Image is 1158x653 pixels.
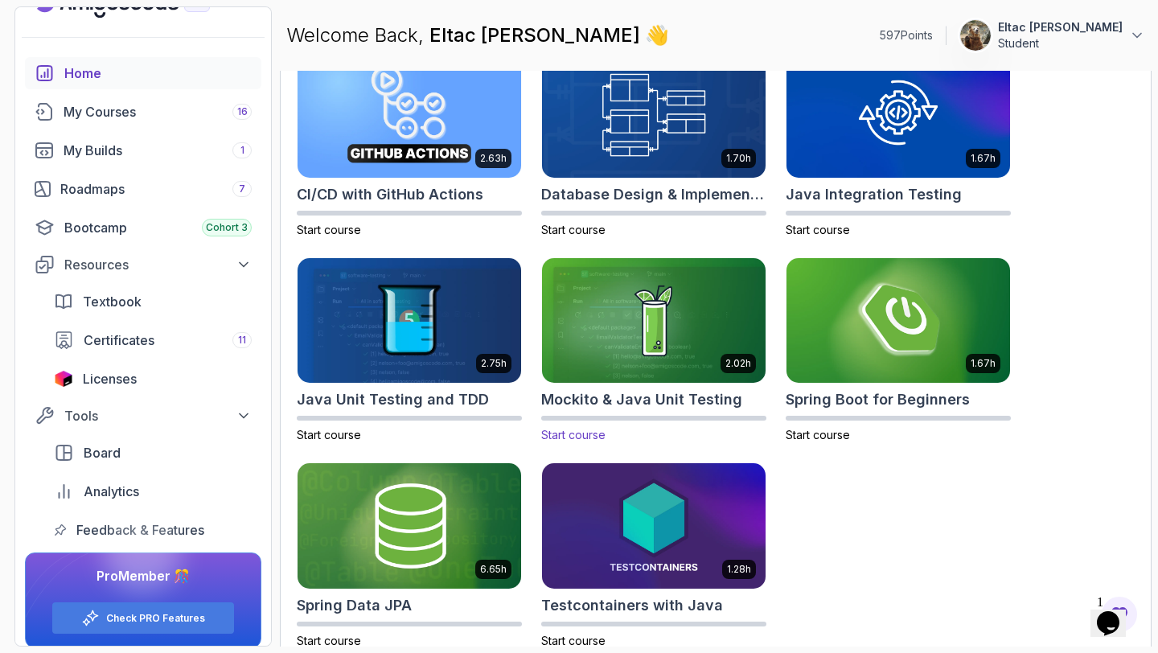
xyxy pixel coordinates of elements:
a: analytics [44,475,261,507]
p: 1.67h [971,357,996,370]
p: 597 Points [880,27,933,43]
span: Licenses [83,369,137,388]
a: CI/CD with GitHub Actions card2.63hCI/CD with GitHub ActionsStart course [297,51,522,238]
h2: Database Design & Implementation [541,183,766,206]
a: textbook [44,285,261,318]
div: Home [64,64,252,83]
img: user profile image [960,20,991,51]
img: Java Unit Testing and TDD card [298,258,521,384]
a: Java Integration Testing card1.67hJava Integration TestingStart course [786,51,1011,238]
div: My Builds [64,141,252,160]
p: Welcome Back, [286,23,669,48]
p: 1.67h [971,152,996,165]
h2: Java Unit Testing and TDD [297,388,489,411]
span: Board [84,443,121,462]
a: bootcamp [25,212,261,244]
span: 16 [237,105,248,118]
button: Check PRO Features [51,602,235,635]
span: Certificates [84,331,154,350]
p: 2.02h [725,357,751,370]
span: Feedback & Features [76,520,204,540]
h2: Spring Boot for Beginners [786,388,970,411]
a: licenses [44,363,261,395]
a: Database Design & Implementation card1.70hDatabase Design & ImplementationStart course [541,51,766,238]
span: 7 [239,183,245,195]
span: 11 [238,334,246,347]
span: Start course [786,428,850,441]
img: Mockito & Java Unit Testing card [536,255,771,386]
div: Roadmaps [60,179,252,199]
div: Resources [64,255,252,274]
a: Check PRO Features [106,612,205,625]
a: certificates [44,324,261,356]
span: Eltac [PERSON_NAME] [429,23,645,47]
img: Spring Data JPA card [298,463,521,589]
button: Tools [25,401,261,430]
a: Java Unit Testing and TDD card2.75hJava Unit Testing and TDDStart course [297,257,522,444]
span: 1 [240,144,244,157]
p: Eltac [PERSON_NAME] [998,19,1123,35]
span: Start course [297,428,361,441]
span: 👋 [644,22,670,48]
span: Start course [297,223,361,236]
a: Testcontainers with Java card1.28hTestcontainers with JavaStart course [541,462,766,649]
iframe: chat widget [1090,589,1142,637]
span: Start course [297,634,361,647]
img: Java Integration Testing card [786,52,1010,178]
p: 1.28h [727,563,751,576]
span: Cohort 3 [206,221,248,234]
img: Spring Boot for Beginners card [786,258,1010,384]
a: roadmaps [25,173,261,205]
h2: Java Integration Testing [786,183,962,206]
img: Testcontainers with Java card [542,463,766,589]
p: 2.63h [480,152,507,165]
h2: Mockito & Java Unit Testing [541,388,742,411]
p: Student [998,35,1123,51]
a: feedback [44,514,261,546]
h2: Spring Data JPA [297,594,412,617]
span: Analytics [84,482,139,501]
a: Mockito & Java Unit Testing card2.02hMockito & Java Unit TestingStart course [541,257,766,444]
img: CI/CD with GitHub Actions card [298,52,521,178]
div: Bootcamp [64,218,252,237]
div: My Courses [64,102,252,121]
a: Spring Boot for Beginners card1.67hSpring Boot for BeginnersStart course [786,257,1011,444]
p: 6.65h [480,563,507,576]
button: Resources [25,250,261,279]
button: user profile imageEltac [PERSON_NAME]Student [959,19,1145,51]
img: Database Design & Implementation card [542,52,766,178]
span: Start course [541,634,606,647]
span: Textbook [83,292,142,311]
span: Start course [541,223,606,236]
p: 1.70h [726,152,751,165]
p: 2.75h [481,357,507,370]
span: Start course [541,428,606,441]
img: jetbrains icon [54,371,73,387]
span: Start course [786,223,850,236]
a: board [44,437,261,469]
a: builds [25,134,261,166]
h2: CI/CD with GitHub Actions [297,183,483,206]
a: home [25,57,261,89]
a: Spring Data JPA card6.65hSpring Data JPAStart course [297,462,522,649]
a: courses [25,96,261,128]
div: Tools [64,406,252,425]
h2: Testcontainers with Java [541,594,723,617]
